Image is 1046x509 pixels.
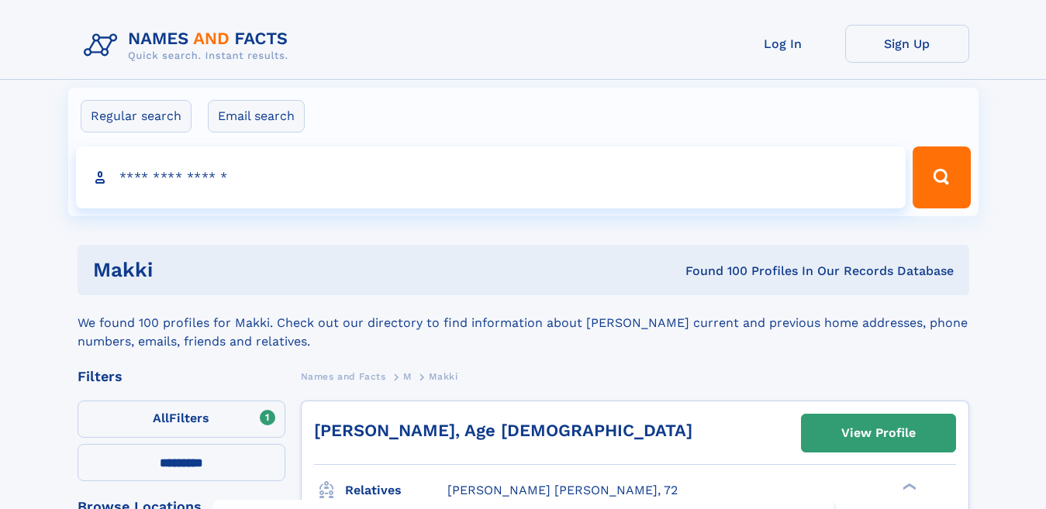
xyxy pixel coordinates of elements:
[403,366,412,386] a: M
[447,482,678,499] a: [PERSON_NAME] [PERSON_NAME], 72
[153,411,169,425] span: All
[81,100,192,132] label: Regular search
[913,146,970,208] button: Search Button
[78,25,301,67] img: Logo Names and Facts
[721,25,845,63] a: Log In
[78,370,285,383] div: Filters
[78,295,969,351] div: We found 100 profiles for Makki. Check out our directory to find information about [PERSON_NAME] ...
[403,371,412,382] span: M
[845,25,969,63] a: Sign Up
[345,477,447,504] h3: Relatives
[76,146,906,208] input: search input
[802,414,955,452] a: View Profile
[429,371,457,382] span: Makki
[841,415,916,451] div: View Profile
[208,100,305,132] label: Email search
[93,260,419,280] h1: makki
[899,482,918,492] div: ❯
[314,421,692,440] a: [PERSON_NAME], Age [DEMOGRAPHIC_DATA]
[78,401,285,438] label: Filters
[419,263,954,280] div: Found 100 Profiles In Our Records Database
[301,366,386,386] a: Names and Facts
